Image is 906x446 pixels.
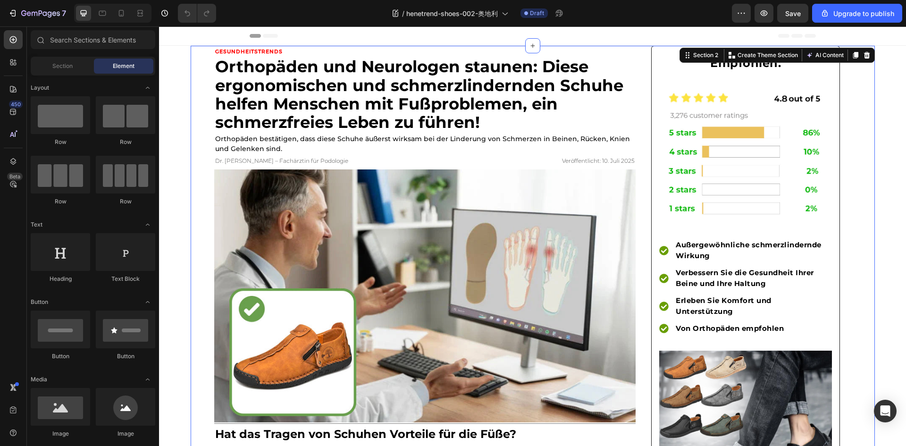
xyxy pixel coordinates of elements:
div: Image [96,429,155,438]
span: / [402,8,404,18]
span: Element [113,62,134,70]
div: Button [31,352,90,361]
div: Row [31,197,90,206]
div: Beta [7,173,23,180]
span: Toggle open [140,372,155,387]
div: Section 2 [532,25,561,33]
span: Media [31,375,47,384]
span: Section [52,62,73,70]
strong: Außergewöhnliche schmerzlindernde Wirkung [517,214,663,234]
div: Open Intercom Messenger [874,400,897,422]
div: Image [31,429,90,438]
div: Text Block [96,275,155,283]
span: Draft [530,9,544,17]
span: henetrend-shoes-002-奥地利 [406,8,498,18]
span: Toggle open [140,295,155,310]
strong: Empfohlen: [551,30,622,43]
div: Row [96,197,155,206]
span: Text [31,220,42,229]
div: Heading [31,275,90,283]
div: Undo/Redo [178,4,216,23]
div: Row [31,138,90,146]
img: gempages_518231226549535907-9e3501eb-052e-49f0-b945-80ea0bafda41.jpg [55,143,477,396]
div: 450 [9,101,23,108]
span: Button [31,298,48,306]
span: Save [785,9,801,17]
div: Upgrade to publish [820,8,894,18]
p: 7 [62,8,66,19]
span: Toggle open [140,217,155,232]
strong: Verbessern Sie die Gesundheit Ihrer Beine und Ihre Haltung [517,242,655,261]
button: Upgrade to publish [812,4,902,23]
button: AI Content [645,23,687,34]
p: Create Theme Section [579,25,639,33]
span: Toggle open [140,80,155,95]
div: Button [96,352,155,361]
img: gempages_518231226549535907-09c2c26e-f40c-4039-a253-b17efb154a1b.jpg [500,53,673,202]
h1: Hat das Tragen von Schuhen Vorteile für die Füße? [55,400,477,416]
div: Row [96,138,155,146]
button: 7 [4,4,70,23]
strong: Erleben Sie Komfort und Unterstützung [517,269,612,289]
button: Save [777,4,808,23]
iframe: Design area [159,26,906,446]
input: Search Sections & Elements [31,30,155,49]
strong: Von Orthopäden empfohlen [517,297,625,306]
span: Veröffentlicht: 10. Juli 2025 [403,131,476,138]
span: Layout [31,84,49,92]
